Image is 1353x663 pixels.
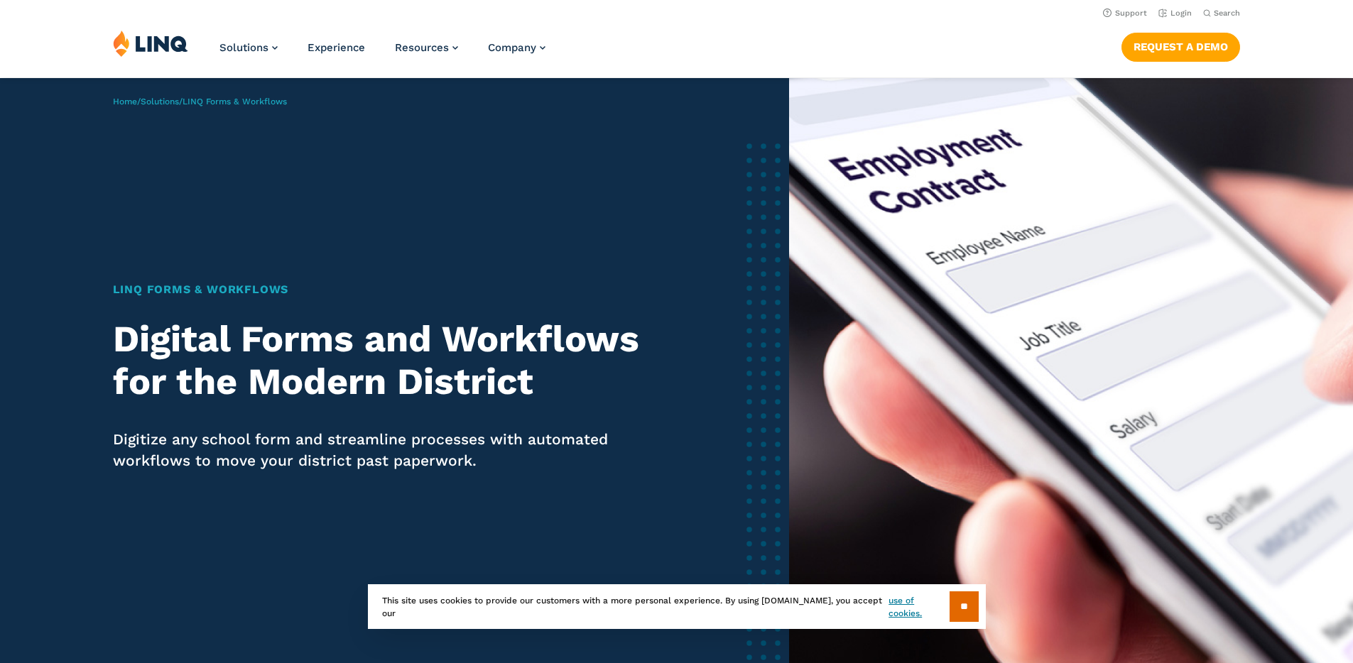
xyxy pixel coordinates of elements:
[488,41,536,54] span: Company
[488,41,545,54] a: Company
[219,30,545,77] nav: Primary Navigation
[1121,30,1240,61] nav: Button Navigation
[219,41,278,54] a: Solutions
[141,97,179,106] a: Solutions
[113,281,646,298] h1: LINQ Forms & Workflows
[113,97,137,106] a: Home
[889,594,949,620] a: use of cookies.
[1103,9,1147,18] a: Support
[1121,33,1240,61] a: Request a Demo
[113,97,287,106] span: / /
[1214,9,1240,18] span: Search
[1203,8,1240,18] button: Open Search Bar
[395,41,449,54] span: Resources
[308,41,365,54] a: Experience
[219,41,268,54] span: Solutions
[368,584,986,629] div: This site uses cookies to provide our customers with a more personal experience. By using [DOMAIN...
[183,97,287,106] span: LINQ Forms & Workflows
[395,41,458,54] a: Resources
[113,429,646,471] p: Digitize any school form and streamline processes with automated workflows to move your district ...
[113,318,646,403] h2: Digital Forms and Workflows for the Modern District
[113,30,188,57] img: LINQ | K‑12 Software
[1158,9,1192,18] a: Login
